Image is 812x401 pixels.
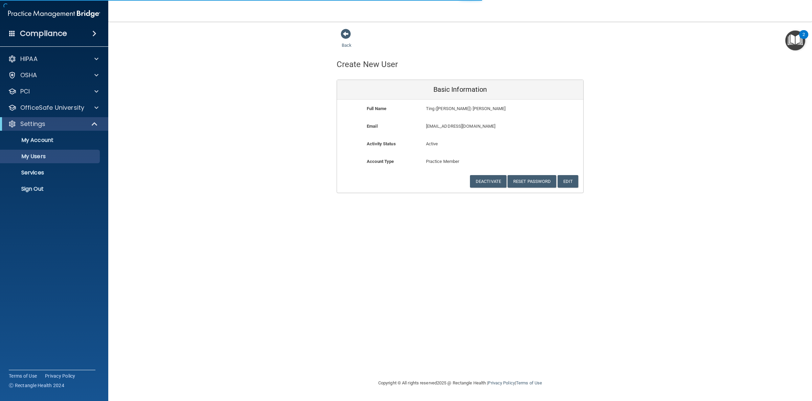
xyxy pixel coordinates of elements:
[20,71,37,79] p: OSHA
[367,106,386,111] b: Full Name
[45,373,75,379] a: Privacy Policy
[558,175,578,188] button: Edit
[470,175,506,188] button: Deactivate
[342,35,352,48] a: Back
[507,175,556,188] button: Reset Password
[4,186,97,192] p: Sign Out
[803,35,805,43] div: 2
[20,87,30,96] p: PCI
[8,87,98,96] a: PCI
[367,159,394,164] b: Account Type
[426,140,495,148] p: Active
[426,157,495,166] p: Practice Member
[426,105,534,113] p: Ting ([PERSON_NAME]) [PERSON_NAME]
[20,120,45,128] p: Settings
[337,80,583,100] div: Basic Information
[20,104,84,112] p: OfficeSafe University
[488,380,515,385] a: Privacy Policy
[337,372,584,394] div: Copyright © All rights reserved 2025 @ Rectangle Health | |
[20,55,38,63] p: HIPAA
[20,29,67,38] h4: Compliance
[8,71,98,79] a: OSHA
[337,60,398,69] h4: Create New User
[426,122,534,130] p: [EMAIL_ADDRESS][DOMAIN_NAME]
[516,380,542,385] a: Terms of Use
[8,7,100,21] img: PMB logo
[4,169,97,176] p: Services
[367,141,396,146] b: Activity Status
[9,382,64,389] span: Ⓒ Rectangle Health 2024
[8,120,98,128] a: Settings
[4,137,97,144] p: My Account
[785,30,805,50] button: Open Resource Center, 2 new notifications
[367,124,378,129] b: Email
[4,153,97,160] p: My Users
[8,55,98,63] a: HIPAA
[8,104,98,112] a: OfficeSafe University
[9,373,37,379] a: Terms of Use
